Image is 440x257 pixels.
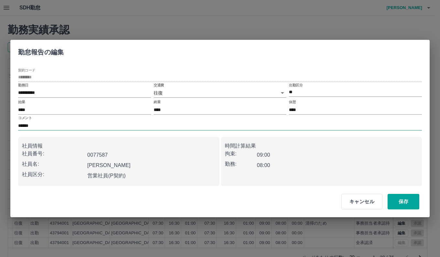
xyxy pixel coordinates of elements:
[87,152,108,158] b: 0077587
[18,100,25,105] label: 始業
[225,142,418,150] p: 時間計算結果
[10,40,71,62] h2: 勤怠報告の編集
[225,160,257,168] p: 勤務:
[289,83,302,87] label: 出勤区分
[22,142,215,150] p: 社員情報
[289,100,296,105] label: 休憩
[22,171,85,178] p: 社員区分:
[22,150,85,158] p: 社員番号:
[154,83,164,87] label: 交通費
[225,150,257,158] p: 拘束:
[87,173,126,178] b: 営業社員(P契約)
[154,88,287,98] div: 往復
[257,162,270,168] b: 08:00
[18,83,28,87] label: 勤務日
[341,194,382,209] button: キャンセル
[87,162,131,168] b: [PERSON_NAME]
[18,68,35,73] label: 契約コード
[22,160,85,168] p: 社員名:
[18,116,32,120] label: コメント
[154,100,160,105] label: 終業
[388,194,419,209] button: 保存
[257,152,270,158] b: 09:00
